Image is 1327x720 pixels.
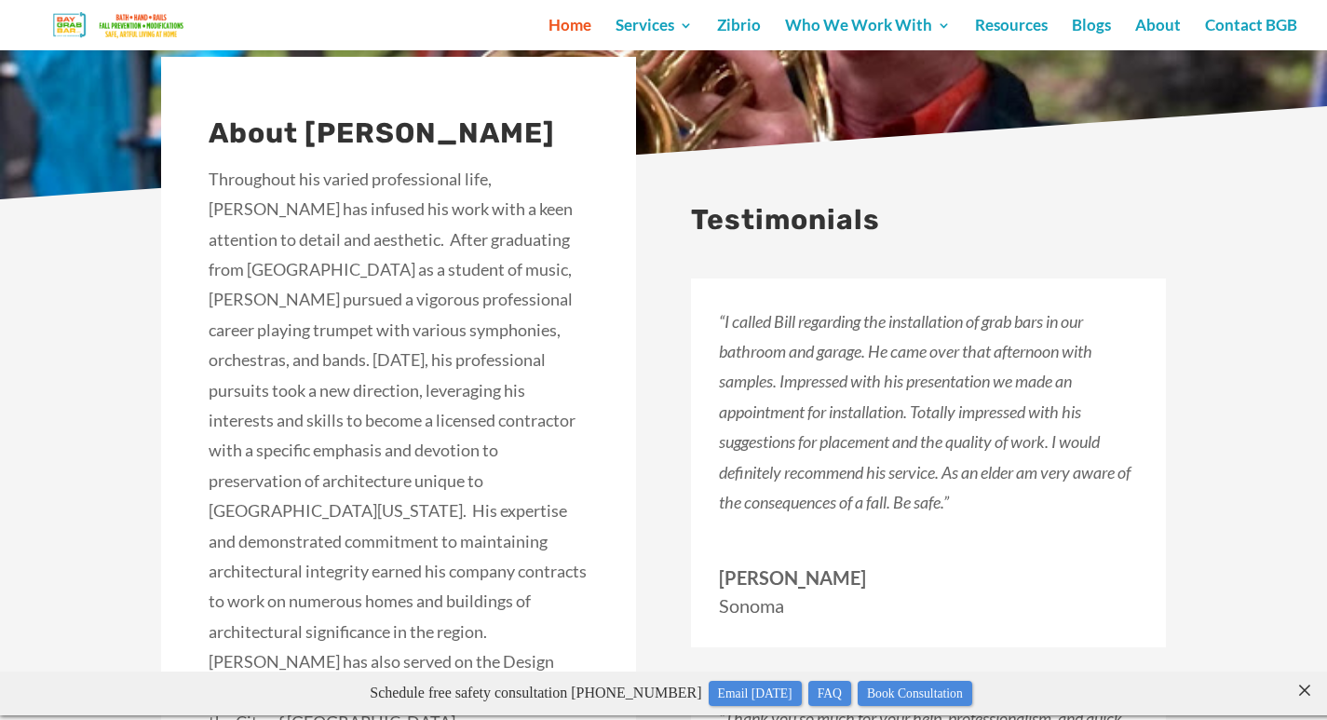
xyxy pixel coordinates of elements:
[1072,19,1111,50] a: Blogs
[209,113,589,164] h2: About [PERSON_NAME]
[717,19,761,50] a: Zibrio
[709,9,802,34] a: Email [DATE]
[45,7,1297,36] p: Schedule free safety consultation [PHONE_NUMBER]
[808,9,851,34] a: FAQ
[719,564,1138,591] span: [PERSON_NAME]
[719,306,1138,535] p: “I called Bill regarding the installation of grab bars in our bathroom and garage. He came over t...
[691,199,1166,251] h2: Testimonials
[1205,19,1297,50] a: Contact BGB
[719,594,784,617] span: Sonoma
[1135,19,1181,50] a: About
[975,19,1048,50] a: Resources
[32,8,209,41] img: Bay Grab Bar
[858,9,972,34] a: Book Consultation
[1295,5,1314,22] close: ×
[616,19,693,50] a: Services
[548,19,591,50] a: Home
[785,19,951,50] a: Who We Work With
